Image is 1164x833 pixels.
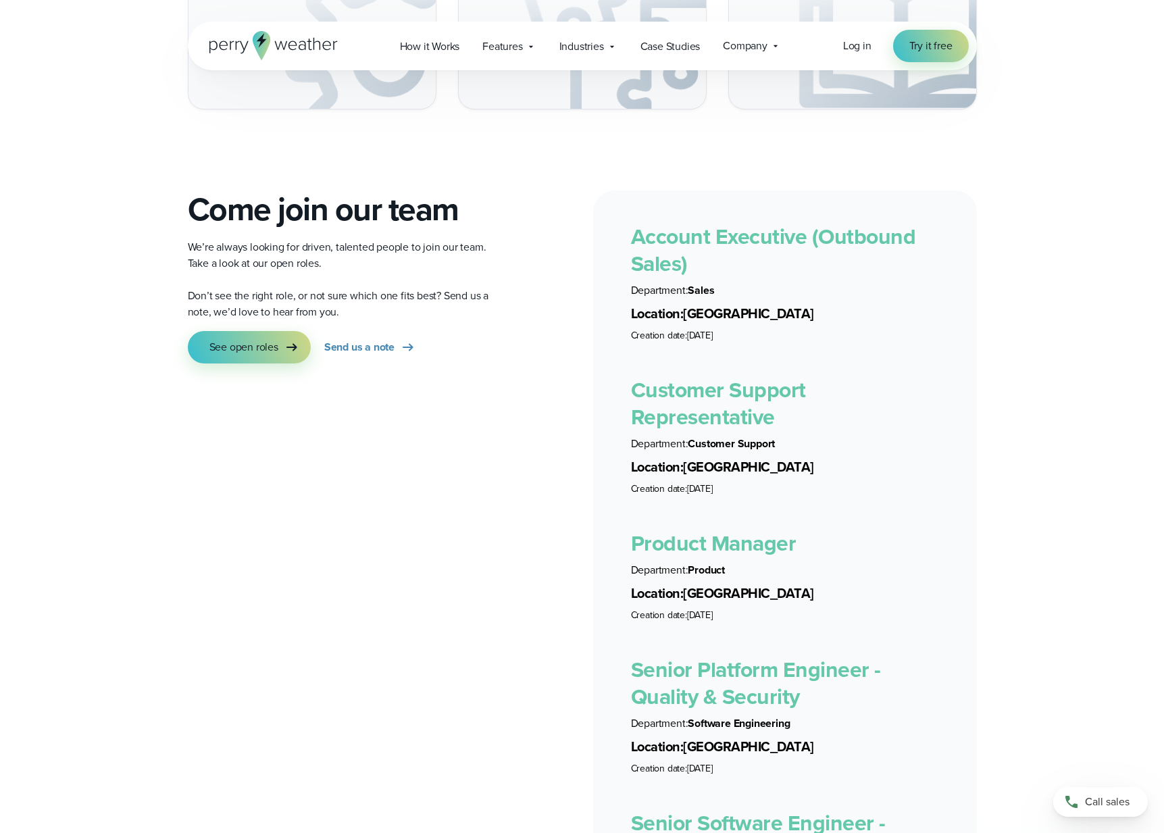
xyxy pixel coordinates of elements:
[631,482,939,496] li: [DATE]
[631,303,684,324] span: Location:
[631,527,796,559] a: Product Manager
[893,30,969,62] a: Try it free
[188,331,311,363] a: See open roles
[559,39,604,55] span: Industries
[631,608,687,622] span: Creation date:
[629,32,712,60] a: Case Studies
[631,584,939,603] li: [GEOGRAPHIC_DATA]
[631,609,939,622] li: [DATE]
[188,191,504,228] h2: Come join our team
[631,482,687,496] span: Creation date:
[631,457,939,477] li: [GEOGRAPHIC_DATA]
[631,715,688,731] span: Department:
[400,39,460,55] span: How it Works
[723,38,767,54] span: Company
[631,737,939,757] li: [GEOGRAPHIC_DATA]
[1085,794,1130,810] span: Call sales
[482,39,522,55] span: Features
[1053,787,1148,817] a: Call sales
[324,331,416,363] a: Send us a note
[324,339,395,355] span: Send us a note
[631,436,939,452] li: Customer Support
[631,304,939,324] li: [GEOGRAPHIC_DATA]
[388,32,472,60] a: How it Works
[631,329,939,343] li: [DATE]
[631,436,688,451] span: Department:
[631,762,939,776] li: [DATE]
[631,562,688,578] span: Department:
[209,339,278,355] span: See open roles
[631,282,688,298] span: Department:
[631,715,939,732] li: Software Engineering
[909,38,953,54] span: Try it free
[631,328,687,343] span: Creation date:
[631,583,684,603] span: Location:
[843,38,871,53] span: Log in
[631,220,916,280] a: Account Executive (Outbound Sales)
[631,761,687,776] span: Creation date:
[640,39,701,55] span: Case Studies
[188,288,504,320] p: Don’t see the right role, or not sure which one fits best? Send us a note, we’d love to hear from...
[631,736,684,757] span: Location:
[631,282,939,299] li: Sales
[631,374,806,433] a: Customer Support Representative
[631,457,684,477] span: Location:
[843,38,871,54] a: Log in
[631,562,939,578] li: Product
[188,239,504,272] p: We’re always looking for driven, talented people to join our team. Take a look at our open roles.
[631,653,881,713] a: Senior Platform Engineer - Quality & Security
